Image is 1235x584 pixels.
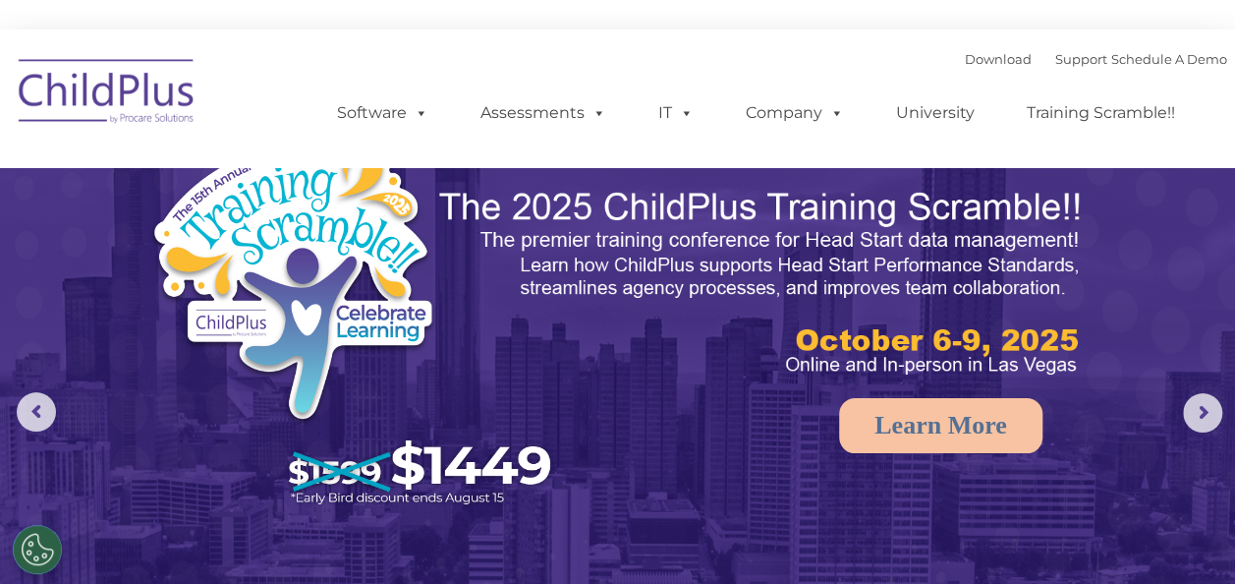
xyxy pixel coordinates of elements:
[273,210,357,225] span: Phone number
[13,525,62,574] button: Cookies Settings
[839,398,1042,453] a: Learn More
[876,93,994,133] a: University
[965,51,1227,67] font: |
[273,130,333,145] span: Last name
[1007,93,1195,133] a: Training Scramble!!
[639,93,713,133] a: IT
[726,93,864,133] a: Company
[1055,51,1107,67] a: Support
[1111,51,1227,67] a: Schedule A Demo
[461,93,626,133] a: Assessments
[317,93,448,133] a: Software
[965,51,1032,67] a: Download
[9,45,205,144] img: ChildPlus by Procare Solutions
[914,372,1235,584] iframe: Chat Widget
